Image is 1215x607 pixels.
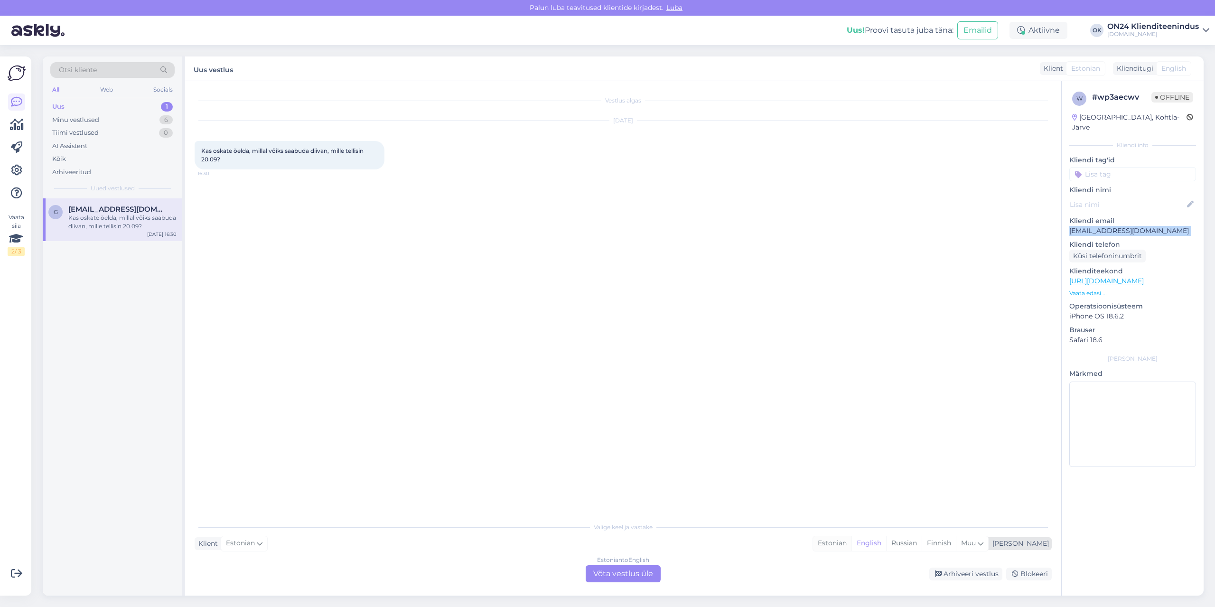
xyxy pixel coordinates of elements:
div: Võta vestlus üle [586,565,661,582]
p: Brauser [1069,325,1196,335]
div: Tiimi vestlused [52,128,99,138]
span: 16:30 [197,170,233,177]
div: Finnish [922,536,956,551]
p: Märkmed [1069,369,1196,379]
a: [URL][DOMAIN_NAME] [1069,277,1144,285]
span: Luba [664,3,685,12]
p: Operatsioonisüsteem [1069,301,1196,311]
div: Klient [1040,64,1063,74]
div: Blokeeri [1006,568,1052,580]
div: Estonian [813,536,851,551]
div: [DOMAIN_NAME] [1107,30,1199,38]
div: Kliendi info [1069,141,1196,149]
div: Arhiveeri vestlus [929,568,1002,580]
p: Safari 18.6 [1069,335,1196,345]
span: getter.mariek@gmail.com [68,205,167,214]
div: Uus [52,102,65,112]
p: Klienditeekond [1069,266,1196,276]
span: Estonian [1071,64,1100,74]
img: Askly Logo [8,64,26,82]
p: Kliendi email [1069,216,1196,226]
div: [PERSON_NAME] [989,539,1049,549]
span: Muu [961,539,976,547]
div: [DATE] [195,116,1052,125]
span: English [1161,64,1186,74]
div: # wp3aecwv [1092,92,1151,103]
div: Minu vestlused [52,115,99,125]
div: Russian [886,536,922,551]
div: Küsi telefoninumbrit [1069,250,1146,262]
span: Estonian [226,538,255,549]
span: Offline [1151,92,1193,103]
div: Vaata siia [8,213,25,256]
div: Vestlus algas [195,96,1052,105]
button: Emailid [957,21,998,39]
div: 2 / 3 [8,247,25,256]
span: Uued vestlused [91,184,135,193]
div: All [50,84,61,96]
span: Kas oskate öelda, millal võiks saabuda diivan, mille tellisin 20.09? [201,147,365,163]
p: Vaata edasi ... [1069,289,1196,298]
div: ON24 Klienditeenindus [1107,23,1199,30]
p: [EMAIL_ADDRESS][DOMAIN_NAME] [1069,226,1196,236]
div: 0 [159,128,173,138]
div: AI Assistent [52,141,87,151]
input: Lisa tag [1069,167,1196,181]
div: Arhiveeritud [52,168,91,177]
p: Kliendi telefon [1069,240,1196,250]
input: Lisa nimi [1070,199,1185,210]
div: Valige keel ja vastake [195,523,1052,532]
div: Aktiivne [1009,22,1067,39]
div: English [851,536,886,551]
span: Otsi kliente [59,65,97,75]
div: Socials [151,84,175,96]
div: Kõik [52,154,66,164]
span: w [1076,95,1083,102]
div: Kas oskate öelda, millal võiks saabuda diivan, mille tellisin 20.09? [68,214,177,231]
div: OK [1090,24,1103,37]
span: g [54,208,58,215]
div: Proovi tasuta juba täna: [847,25,953,36]
div: Web [98,84,115,96]
div: Klient [195,539,218,549]
p: Kliendi tag'id [1069,155,1196,165]
label: Uus vestlus [194,62,233,75]
b: Uus! [847,26,865,35]
div: Klienditugi [1113,64,1153,74]
a: ON24 Klienditeenindus[DOMAIN_NAME] [1107,23,1209,38]
div: 1 [161,102,173,112]
div: [PERSON_NAME] [1069,355,1196,363]
p: Kliendi nimi [1069,185,1196,195]
p: iPhone OS 18.6.2 [1069,311,1196,321]
div: Estonian to English [597,556,649,564]
div: [DATE] 16:30 [147,231,177,238]
div: [GEOGRAPHIC_DATA], Kohtla-Järve [1072,112,1187,132]
div: 6 [159,115,173,125]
